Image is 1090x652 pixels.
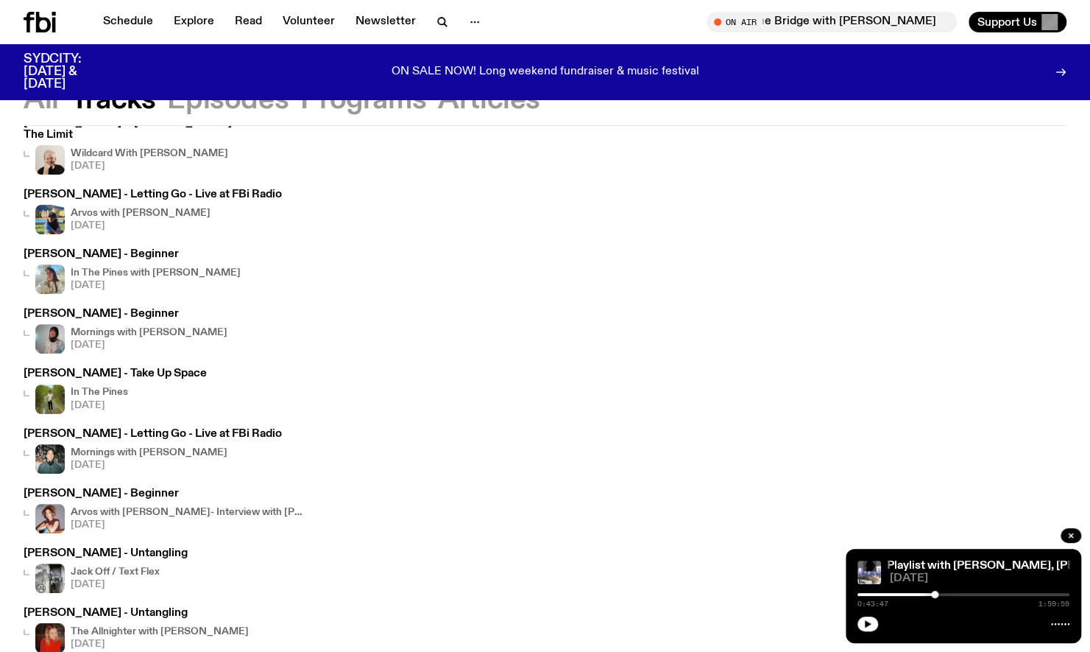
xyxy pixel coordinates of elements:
[35,444,65,474] img: Radio presenter Ben Hansen sits in front of a wall of photos and an fbi radio sign. Film photo. B...
[24,368,207,413] a: [PERSON_NAME] - Take Up SpaceIn The Pines[DATE]
[274,12,344,32] a: Volunteer
[438,87,540,113] button: Articles
[71,340,227,350] span: [DATE]
[24,189,282,234] a: [PERSON_NAME] - Letting Go - Live at FBi RadioKanika Kirpalani sits cross legged on the grass, he...
[24,368,207,379] h3: [PERSON_NAME] - Take Up Space
[71,520,306,530] span: [DATE]
[707,12,957,32] button: On AirThe Bridge with [PERSON_NAME]
[969,12,1066,32] button: Support Us
[24,429,282,440] h3: [PERSON_NAME] - Letting Go - Live at FBi Radio
[71,149,228,158] h4: Wildcard With [PERSON_NAME]
[24,548,188,593] a: [PERSON_NAME] - UntanglingJack Off / Text Flex[DATE]
[24,53,118,91] h3: SYDCITY: [DATE] & [DATE]
[24,429,282,474] a: [PERSON_NAME] - Letting Go - Live at FBi RadioRadio presenter Ben Hansen sits in front of a wall ...
[24,118,306,140] h3: [PERSON_NAME] & [PERSON_NAME] - Take It To The Limit
[347,12,425,32] a: Newsletter
[71,639,249,649] span: [DATE]
[165,12,223,32] a: Explore
[24,118,306,174] a: [PERSON_NAME] & [PERSON_NAME] - Take It To The LimitStuart is smiling charmingly, wearing a black...
[71,567,160,577] h4: Jack Off / Text Flex
[71,268,241,278] h4: In The Pines with [PERSON_NAME]
[94,12,162,32] a: Schedule
[24,548,188,559] h3: [PERSON_NAME] - Untangling
[35,504,65,533] img: Image of Nilufer Tanya holding a guitar
[24,189,282,200] h3: [PERSON_NAME] - Letting Go - Live at FBi Radio
[71,281,241,290] span: [DATE]
[977,15,1037,29] span: Support Us
[35,205,65,234] img: Kanika Kirpalani sits cross legged on the grass, her arms hugging her knees. She wears a denim ja...
[71,161,228,171] span: [DATE]
[35,145,65,175] img: Stuart is smiling charmingly, wearing a black t-shirt against a stark white background.
[71,448,227,458] h4: Mornings with [PERSON_NAME]
[24,608,249,619] h3: [PERSON_NAME] - Untangling
[890,573,1069,584] span: [DATE]
[71,580,160,589] span: [DATE]
[1038,600,1069,608] span: 1:59:59
[24,87,59,113] button: All
[71,508,306,517] h4: Arvos with [PERSON_NAME]- Interview with [PERSON_NAME]
[392,66,699,79] p: ON SALE NOW! Long weekend fundraiser & music festival
[35,324,65,354] img: Kana Frazer is smiling at the camera with her head tilted slightly to her left. She wears big bla...
[71,627,249,637] h4: The Allnighter with [PERSON_NAME]
[857,600,888,608] span: 0:43:47
[24,488,306,499] h3: [PERSON_NAME] - Beginner
[71,328,227,337] h4: Mornings with [PERSON_NAME]
[71,401,128,410] span: [DATE]
[71,388,128,397] h4: In The Pines
[24,249,241,260] h3: [PERSON_NAME] - Beginner
[24,309,227,354] a: [PERSON_NAME] - BeginnerKana Frazer is smiling at the camera with her head tilted slightly to her...
[71,208,210,218] h4: Arvos with [PERSON_NAME]
[24,249,241,294] a: [PERSON_NAME] - BeginnerIn The Pines with [PERSON_NAME][DATE]
[167,87,289,113] button: Episodes
[71,460,227,470] span: [DATE]
[300,87,426,113] button: Programs
[71,221,210,231] span: [DATE]
[226,12,271,32] a: Read
[24,488,306,533] a: [PERSON_NAME] - BeginnerImage of Nilufer Tanya holding a guitarArvos with [PERSON_NAME]- Intervie...
[71,87,156,113] button: Tracks
[24,309,227,320] h3: [PERSON_NAME] - Beginner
